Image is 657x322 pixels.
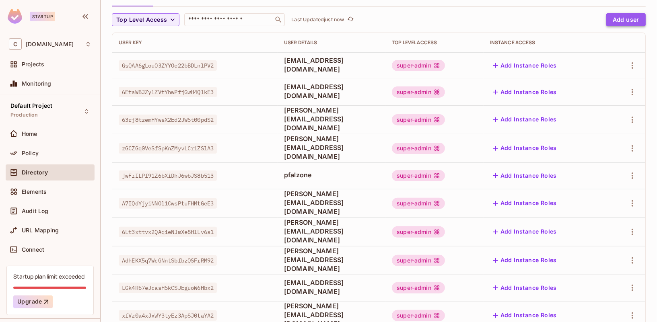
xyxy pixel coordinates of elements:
[284,278,379,296] span: [EMAIL_ADDRESS][DOMAIN_NAME]
[392,282,445,293] div: super-admin
[392,226,445,238] div: super-admin
[22,189,47,195] span: Elements
[490,309,560,322] button: Add Instance Roles
[392,86,445,98] div: super-admin
[392,39,477,46] div: Top Level Access
[22,227,59,234] span: URL Mapping
[119,255,217,266] span: AdhEKX5q7WcGNntSbfbzQSFrRM92
[606,13,646,26] button: Add user
[119,87,217,97] span: 6EtaWBJZylZVtYhwPfjGwH4QlkE3
[9,38,22,50] span: C
[10,103,52,109] span: Default Project
[392,170,445,181] div: super-admin
[284,39,379,46] div: User Details
[119,115,217,125] span: 63rj8tzemHYwsX2Ed2JW5t00pdS2
[119,283,217,293] span: LGk4R67eJcasH5kCSJEguoW6Hbx2
[284,170,379,179] span: pfalzone
[347,16,354,24] span: refresh
[8,9,22,24] img: SReyMgAAAABJRU5ErkJggg==
[284,189,379,216] span: [PERSON_NAME][EMAIL_ADDRESS][DOMAIN_NAME]
[284,134,379,161] span: [PERSON_NAME][EMAIL_ADDRESS][DOMAIN_NAME]
[119,170,217,181] span: jwFrILPf91Z6bXiDhJ6wbJS8b513
[346,15,355,25] button: refresh
[490,142,560,155] button: Add Instance Roles
[392,143,445,154] div: super-admin
[119,39,271,46] div: User Key
[119,143,217,154] span: zGCZGq0VeSfSpKnZMyvLCriZSlA3
[119,198,217,209] span: A7IQdYjyiNNOl1CwsPtuFHMtGeE3
[13,295,53,308] button: Upgrade
[112,13,179,26] button: Top Level Access
[119,310,217,321] span: xfVz0a4xJxWY3tyEz3ApSJ0taYA2
[22,246,44,253] span: Connect
[490,39,601,46] div: Instance Access
[490,86,560,98] button: Add Instance Roles
[490,197,560,210] button: Add Instance Roles
[13,273,84,280] div: Startup plan limit exceeded
[119,227,217,237] span: 6Lt3xttvx2QAqieNJmXe8HlLv6s1
[392,255,445,266] div: super-admin
[392,198,445,209] div: super-admin
[22,131,37,137] span: Home
[490,169,560,182] button: Add Instance Roles
[284,106,379,132] span: [PERSON_NAME][EMAIL_ADDRESS][DOMAIN_NAME]
[490,281,560,294] button: Add Instance Roles
[284,56,379,74] span: [EMAIL_ADDRESS][DOMAIN_NAME]
[392,60,445,71] div: super-admin
[284,82,379,100] span: [EMAIL_ADDRESS][DOMAIN_NAME]
[284,246,379,273] span: [PERSON_NAME][EMAIL_ADDRESS][DOMAIN_NAME]
[344,15,355,25] span: Click to refresh data
[22,61,44,68] span: Projects
[22,80,51,87] span: Monitoring
[490,226,560,238] button: Add Instance Roles
[392,310,445,321] div: super-admin
[284,218,379,244] span: [PERSON_NAME][EMAIL_ADDRESS][DOMAIN_NAME]
[10,112,38,118] span: Production
[30,12,55,21] div: Startup
[490,59,560,72] button: Add Instance Roles
[490,113,560,126] button: Add Instance Roles
[22,150,39,156] span: Policy
[26,41,74,47] span: Workspace: chalkboard.io
[392,114,445,125] div: super-admin
[119,60,217,71] span: GsQAA6gLouO3ZYYOe22bBDLnlPV2
[116,15,167,25] span: Top Level Access
[490,254,560,267] button: Add Instance Roles
[291,16,344,23] p: Last Updated just now
[22,208,48,214] span: Audit Log
[22,169,48,176] span: Directory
